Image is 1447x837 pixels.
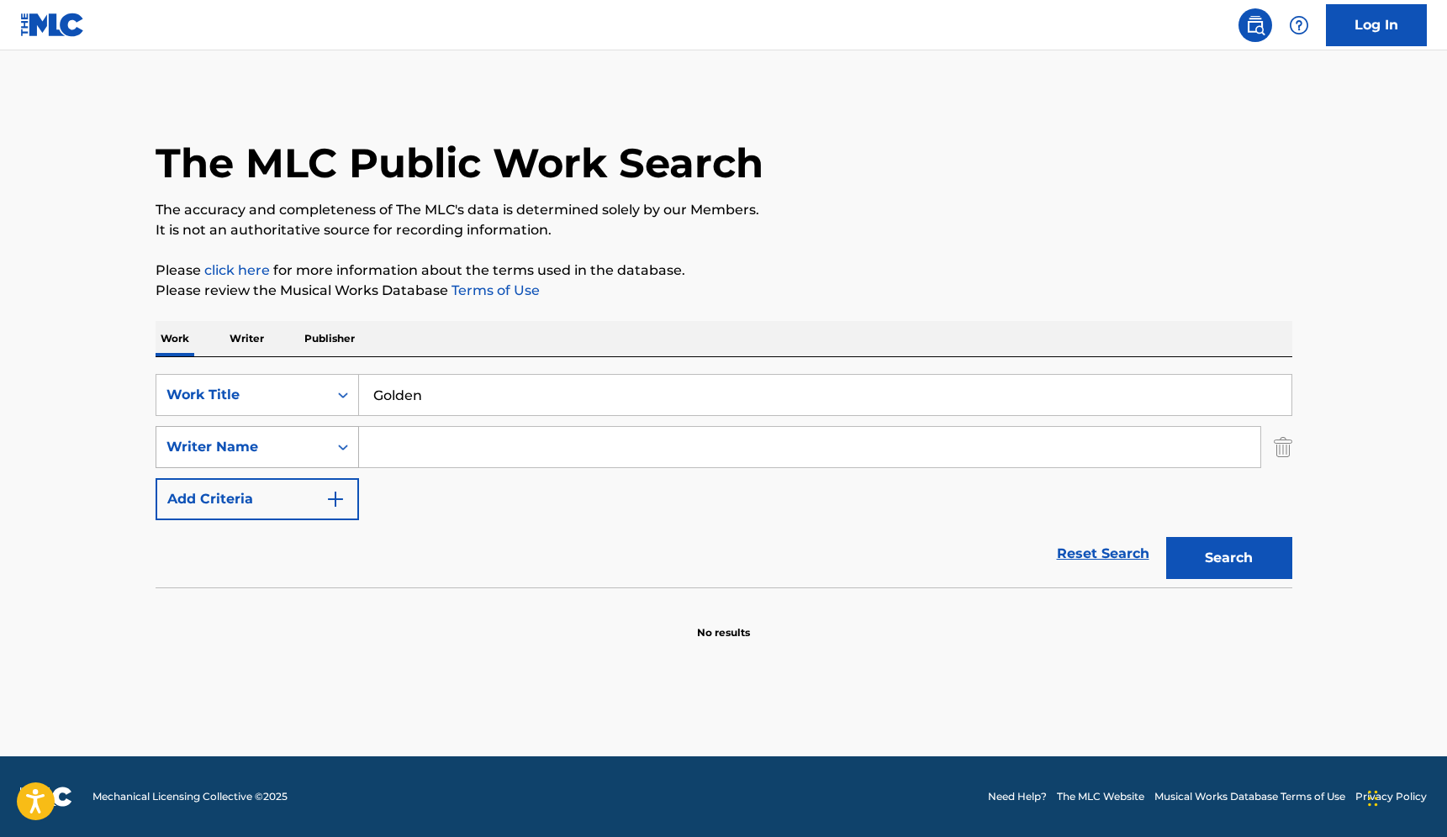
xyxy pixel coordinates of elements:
[204,262,270,278] a: click here
[697,605,750,640] p: No results
[1363,756,1447,837] iframe: Chat Widget
[166,437,318,457] div: Writer Name
[299,321,360,356] p: Publisher
[1274,426,1292,468] img: Delete Criterion
[156,200,1292,220] p: The accuracy and completeness of The MLC's data is determined solely by our Members.
[325,489,346,509] img: 9d2ae6d4665cec9f34b9.svg
[156,220,1292,240] p: It is not an authoritative source for recording information.
[224,321,269,356] p: Writer
[1289,15,1309,35] img: help
[1166,537,1292,579] button: Search
[92,789,288,804] span: Mechanical Licensing Collective © 2025
[156,138,763,188] h1: The MLC Public Work Search
[20,13,85,37] img: MLC Logo
[20,787,72,807] img: logo
[1326,4,1427,46] a: Log In
[1368,773,1378,824] div: Drag
[156,478,359,520] button: Add Criteria
[1057,789,1144,804] a: The MLC Website
[1282,8,1316,42] div: Help
[1154,789,1345,804] a: Musical Works Database Terms of Use
[156,281,1292,301] p: Please review the Musical Works Database
[166,385,318,405] div: Work Title
[1048,535,1158,572] a: Reset Search
[1355,789,1427,804] a: Privacy Policy
[1245,15,1265,35] img: search
[988,789,1047,804] a: Need Help?
[156,321,194,356] p: Work
[448,282,540,298] a: Terms of Use
[1238,8,1272,42] a: Public Search
[156,261,1292,281] p: Please for more information about the terms used in the database.
[156,374,1292,587] form: Search Form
